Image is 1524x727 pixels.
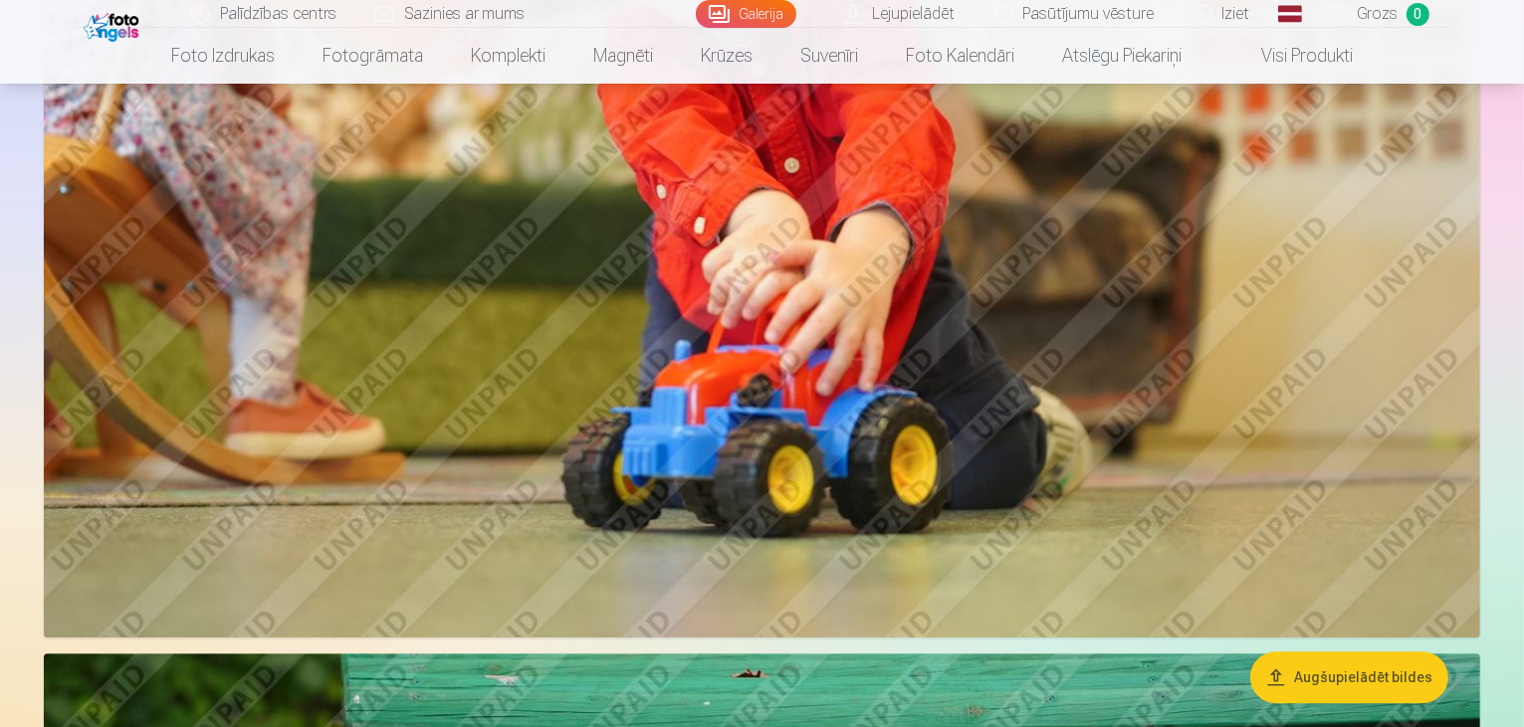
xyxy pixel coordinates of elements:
a: Komplekti [447,28,569,84]
a: Fotogrāmata [299,28,447,84]
a: Visi produkti [1205,28,1377,84]
a: Atslēgu piekariņi [1038,28,1205,84]
a: Magnēti [569,28,677,84]
button: Augšupielādēt bildes [1250,651,1448,703]
a: Foto kalendāri [882,28,1038,84]
a: Foto izdrukas [147,28,299,84]
span: 0 [1407,3,1429,26]
a: Krūzes [677,28,776,84]
a: Suvenīri [776,28,882,84]
img: /fa1 [84,8,144,42]
span: Grozs [1358,2,1399,26]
